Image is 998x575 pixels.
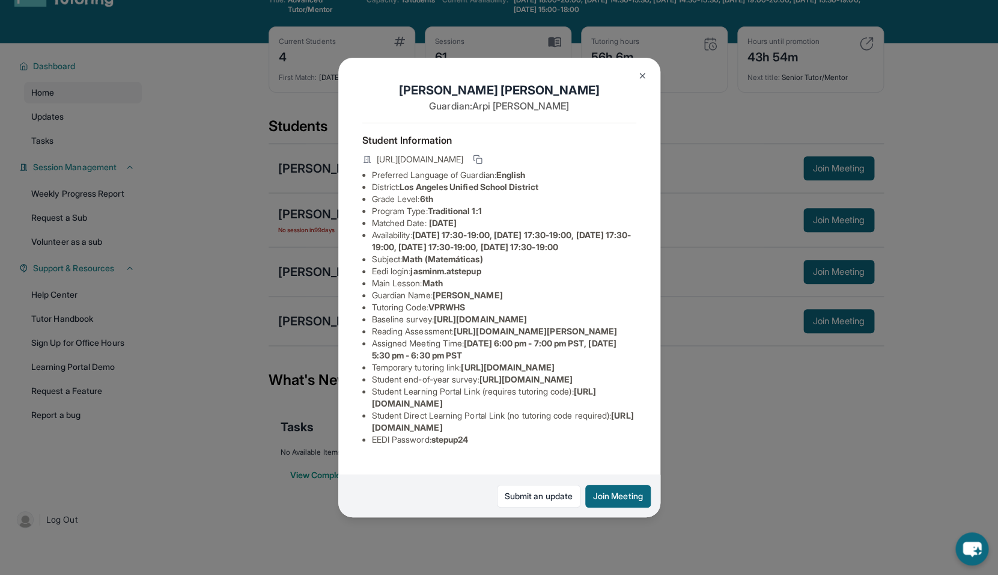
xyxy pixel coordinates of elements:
span: [URL][DOMAIN_NAME] [479,374,572,384]
li: District: [372,181,636,193]
li: Student Direct Learning Portal Link (no tutoring code required) : [372,410,636,434]
li: Student Learning Portal Link (requires tutoring code) : [372,386,636,410]
li: Eedi login : [372,265,636,277]
li: Grade Level: [372,193,636,205]
p: Guardian: Arpi [PERSON_NAME] [362,99,636,113]
span: [URL][DOMAIN_NAME] [434,314,527,324]
span: jasminm.atstepup [410,266,481,276]
li: Temporary tutoring link : [372,361,636,374]
span: [DATE] 17:30-19:00, [DATE] 17:30-19:00, [DATE] 17:30-19:00, [DATE] 17:30-19:00, [DATE] 17:30-19:00 [372,230,631,252]
li: Main Lesson : [372,277,636,289]
h4: Student Information [362,133,636,147]
li: Guardian Name : [372,289,636,301]
li: Reading Assessment : [372,325,636,337]
img: Close Icon [637,71,647,81]
button: Join Meeting [585,485,651,508]
span: VPRWHS [428,302,465,312]
span: [URL][DOMAIN_NAME] [377,153,463,165]
span: [DATE] [429,218,457,228]
button: chat-button [955,532,988,565]
li: Baseline survey : [372,313,636,325]
span: [DATE] 6:00 pm - 7:00 pm PST, [DATE] 5:30 pm - 6:30 pm PST [372,338,616,360]
span: Traditional 1:1 [427,206,481,216]
span: 6th [419,194,433,204]
li: Matched Date: [372,217,636,229]
span: stepup24 [431,434,469,444]
li: Assigned Meeting Time : [372,337,636,361]
li: Preferred Language of Guardian: [372,169,636,181]
button: Copy link [470,152,485,167]
li: Availability: [372,229,636,253]
li: Program Type: [372,205,636,217]
li: EEDI Password : [372,434,636,446]
span: Los Angeles Unified School District [400,182,538,192]
span: [PERSON_NAME] [433,290,503,300]
li: Student end-of-year survey : [372,374,636,386]
span: Math (Matemáticas) [402,254,482,264]
a: Submit an update [497,485,580,508]
span: English [496,170,526,180]
span: Math [422,278,442,288]
span: [URL][DOMAIN_NAME] [461,362,554,372]
h1: [PERSON_NAME] [PERSON_NAME] [362,82,636,99]
li: Tutoring Code : [372,301,636,313]
li: Subject : [372,253,636,265]
span: [URL][DOMAIN_NAME][PERSON_NAME] [454,326,617,336]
